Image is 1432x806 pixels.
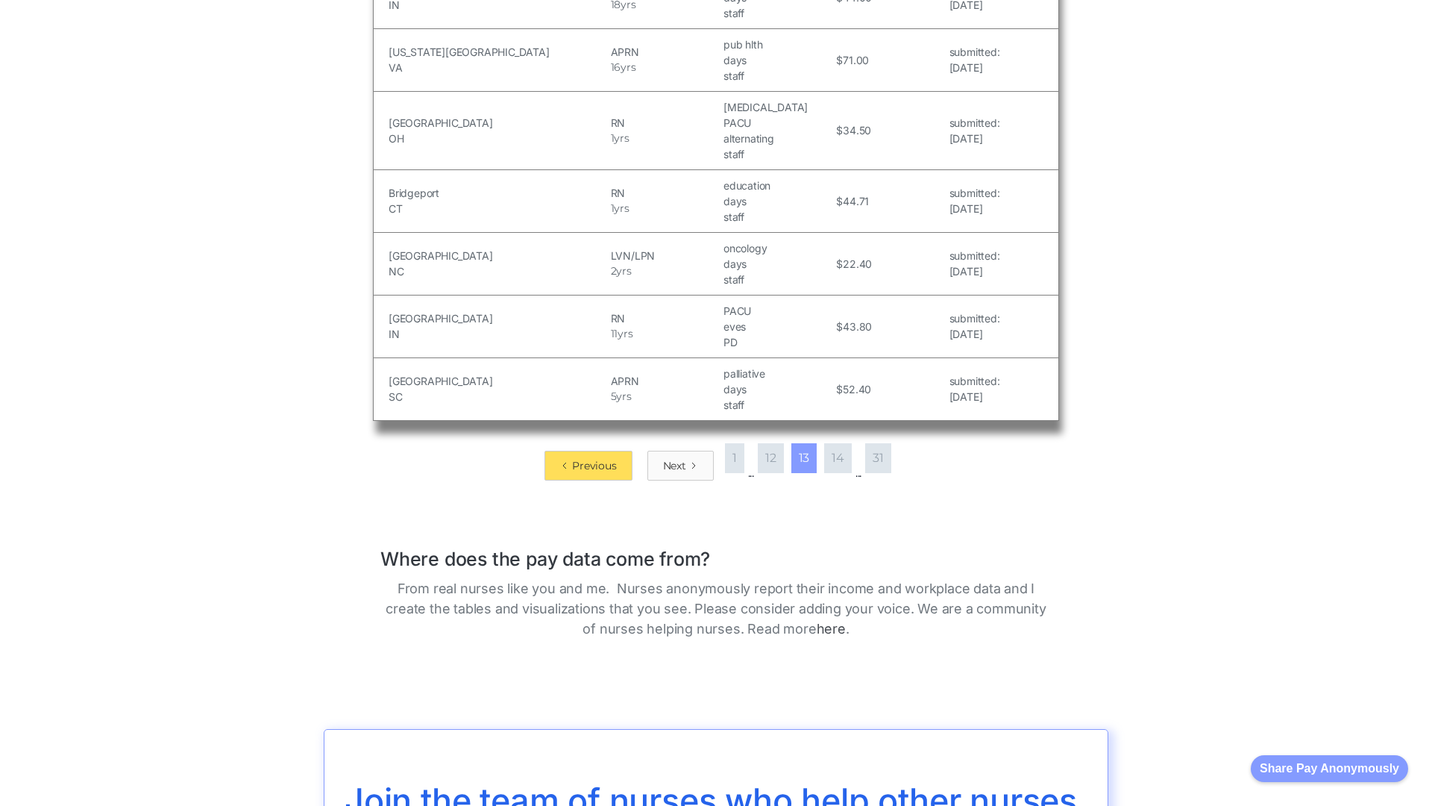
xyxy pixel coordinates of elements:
[843,122,871,138] h5: 34.50
[855,466,861,481] div: ...
[758,443,784,473] a: 12
[611,60,621,75] h5: 16
[723,37,832,52] h5: pub hlth
[389,115,607,131] h5: [GEOGRAPHIC_DATA]
[723,131,832,146] h5: alternating
[748,466,754,481] div: ...
[949,310,1000,326] h5: submitted:
[723,334,832,350] h5: PD
[611,248,720,263] h5: LVN/LPN
[1251,755,1408,782] button: Share Pay Anonymously
[949,185,1000,216] a: submitted:[DATE]
[616,389,631,404] h5: yrs
[843,193,869,209] h5: 44.71
[723,303,832,319] h5: PACU
[843,256,872,272] h5: 22.40
[723,366,832,381] h5: palliative
[949,373,1000,389] h5: submitted:
[824,443,852,473] a: 14
[791,443,817,473] a: 13
[843,52,869,68] h5: 71.00
[663,458,686,473] div: Next
[843,381,871,397] h5: 52.40
[836,193,843,209] h5: $
[949,310,1000,342] a: submitted:[DATE]
[389,310,607,326] h5: [GEOGRAPHIC_DATA]
[843,319,872,334] h5: 43.80
[611,326,618,342] h5: 11
[949,248,1000,263] h5: submitted:
[949,201,1000,216] h5: [DATE]
[611,310,720,326] h5: RN
[949,115,1000,146] a: submitted:[DATE]
[723,397,832,413] h5: staff
[836,256,843,272] h5: $
[544,451,632,481] a: Previous Page
[836,381,843,397] h5: $
[949,131,1000,146] h5: [DATE]
[836,319,843,334] h5: $
[949,326,1000,342] h5: [DATE]
[865,443,891,473] a: 31
[611,201,615,216] h5: 1
[836,122,843,138] h5: $
[723,256,832,272] h5: days
[618,326,632,342] h5: yrs
[949,389,1000,404] h5: [DATE]
[725,443,744,473] a: 1
[723,319,832,334] h5: eves
[611,389,617,404] h5: 5
[389,131,607,146] h5: OH
[389,44,607,60] h5: [US_STATE][GEOGRAPHIC_DATA]
[389,201,607,216] h5: CT
[723,209,832,225] h5: staff
[723,272,832,287] h5: staff
[621,60,635,75] h5: yrs
[389,373,607,389] h5: [GEOGRAPHIC_DATA]
[389,185,607,201] h5: Bridgeport
[817,621,846,637] a: here
[723,193,832,209] h5: days
[949,248,1000,279] a: submitted:[DATE]
[611,115,720,131] h5: RN
[389,263,607,279] h5: NC
[949,44,1000,60] h5: submitted:
[614,201,629,216] h5: yrs
[611,131,615,146] h5: 1
[616,263,631,279] h5: yrs
[723,5,832,21] h5: staff
[723,99,832,131] h5: [MEDICAL_DATA] PACU
[572,458,616,473] div: Previous
[611,263,617,279] h5: 2
[723,381,832,397] h5: days
[380,533,1052,571] h1: Where does the pay data come from?
[389,60,607,75] h5: VA
[723,240,832,256] h5: oncology
[723,68,832,84] h5: staff
[723,146,832,162] h5: staff
[836,52,843,68] h5: $
[380,578,1052,639] p: From real nurses like you and me. Nurses anonymously report their income and workplace data and I...
[611,373,720,389] h5: APRN
[614,131,629,146] h5: yrs
[389,326,607,342] h5: IN
[949,44,1000,75] a: submitted:[DATE]
[949,373,1000,404] a: submitted:[DATE]
[389,389,607,404] h5: SC
[949,60,1000,75] h5: [DATE]
[647,451,714,481] a: Next Page
[949,115,1000,131] h5: submitted:
[949,263,1000,279] h5: [DATE]
[723,178,832,193] h5: education
[949,185,1000,201] h5: submitted:
[389,248,607,263] h5: [GEOGRAPHIC_DATA]
[723,52,832,68] h5: days
[373,436,1059,481] div: List
[611,185,720,201] h5: RN
[611,44,720,60] h5: APRN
